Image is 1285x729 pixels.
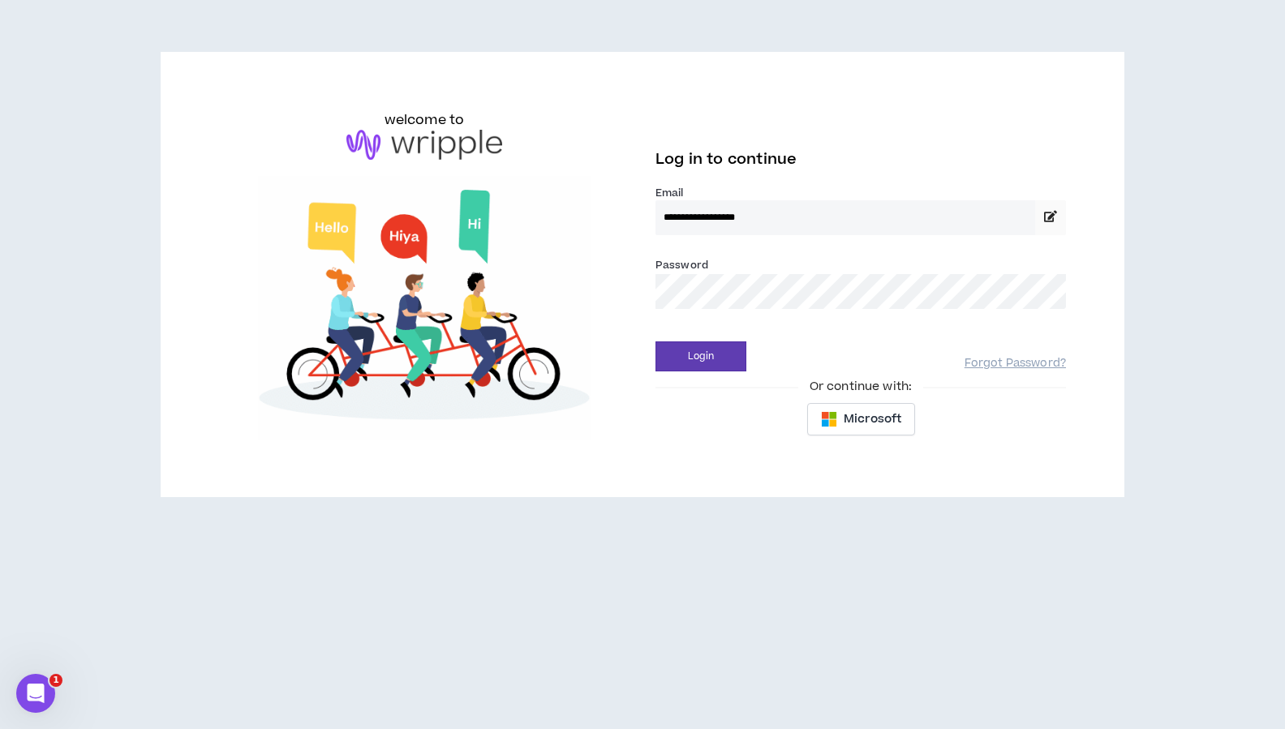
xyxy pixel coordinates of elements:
[385,110,465,130] h6: welcome to
[346,130,502,161] img: logo-brand.png
[655,186,1066,200] label: Email
[965,356,1066,371] a: Forgot Password?
[807,403,915,435] button: Microsoft
[49,674,62,687] span: 1
[655,149,797,169] span: Log in to continue
[655,341,746,371] button: Login
[798,378,923,396] span: Or continue with:
[655,258,708,272] label: Password
[844,410,901,428] span: Microsoft
[219,176,630,440] img: Welcome to Wripple
[16,674,55,713] iframe: Intercom live chat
